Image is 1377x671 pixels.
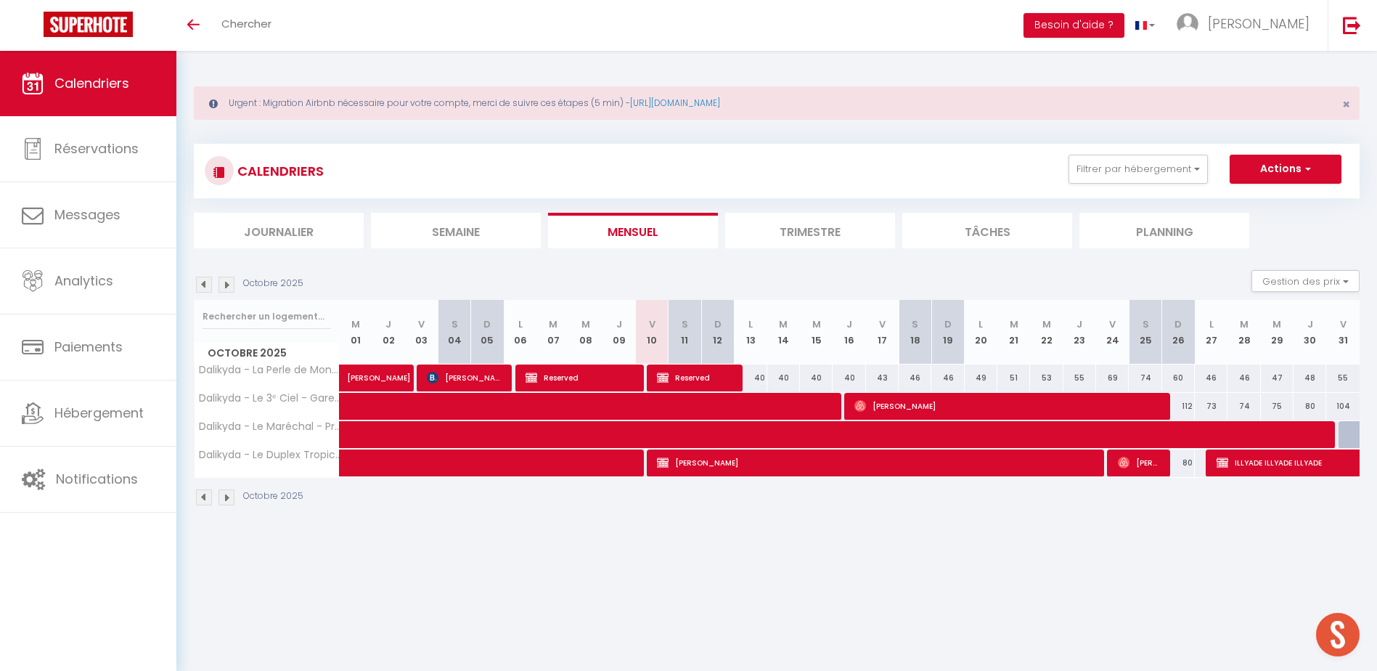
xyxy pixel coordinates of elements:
abbr: J [1076,317,1082,331]
abbr: M [1272,317,1281,331]
span: Reserved [526,364,634,391]
span: Analytics [54,272,113,290]
div: 47 [1261,365,1294,391]
div: 69 [1096,365,1129,391]
abbr: L [978,317,983,331]
li: Semaine [371,213,541,248]
abbr: V [418,317,425,331]
th: 04 [438,300,470,365]
div: 40 [767,365,800,391]
li: Journalier [194,213,364,248]
div: 40 [734,365,767,391]
button: Besoin d'aide ? [1023,13,1124,38]
a: [PERSON_NAME] [340,365,372,392]
th: 08 [570,300,602,365]
abbr: M [1042,317,1051,331]
img: ... [1177,13,1198,35]
div: 60 [1162,365,1195,391]
div: 75 [1261,393,1294,420]
span: Hébergement [54,404,144,422]
span: Dalikyda - Le Duplex Tropical. [197,450,342,460]
span: Notifications [56,470,138,488]
abbr: M [581,317,590,331]
span: Octobre 2025 [195,343,339,364]
th: 03 [405,300,438,365]
span: × [1342,95,1350,113]
th: 15 [800,300,833,365]
span: Messages [54,206,120,224]
abbr: M [1240,317,1249,331]
li: Tâches [902,213,1072,248]
span: Dalikyda - La Perle de Montivilliers - Très Calme [197,365,342,375]
div: 74 [1129,365,1161,391]
th: 26 [1162,300,1195,365]
button: Filtrer par hébergement [1068,155,1208,184]
th: 18 [899,300,931,365]
th: 20 [965,300,997,365]
button: Gestion des prix [1251,270,1360,292]
abbr: J [616,317,622,331]
a: [URL][DOMAIN_NAME] [630,97,720,109]
abbr: V [1340,317,1347,331]
th: 25 [1129,300,1161,365]
p: Octobre 2025 [243,489,303,503]
div: 55 [1063,365,1096,391]
div: 40 [800,365,833,391]
h3: CALENDRIERS [234,155,324,187]
th: 07 [536,300,569,365]
div: 46 [931,365,964,391]
div: 49 [965,365,997,391]
th: 31 [1326,300,1360,365]
li: Mensuel [548,213,718,248]
abbr: V [879,317,886,331]
th: 19 [931,300,964,365]
abbr: J [846,317,852,331]
abbr: J [1307,317,1313,331]
abbr: D [483,317,491,331]
th: 29 [1261,300,1294,365]
span: [PERSON_NAME] [427,364,503,391]
span: [PERSON_NAME] [657,449,1092,476]
div: 80 [1162,450,1195,476]
div: 46 [1227,365,1260,391]
input: Rechercher un logement... [203,304,331,330]
span: [PERSON_NAME] [1118,449,1161,476]
abbr: M [351,317,360,331]
div: 48 [1294,365,1326,391]
abbr: D [714,317,722,331]
th: 02 [372,300,405,365]
th: 11 [669,300,701,365]
span: Réservations [54,139,139,158]
th: 06 [504,300,536,365]
abbr: L [748,317,753,331]
img: Super Booking [44,12,133,37]
th: 28 [1227,300,1260,365]
th: 05 [471,300,504,365]
span: Calendriers [54,74,129,92]
span: [PERSON_NAME] [854,392,1159,420]
th: 14 [767,300,800,365]
th: 17 [866,300,899,365]
li: Trimestre [725,213,895,248]
abbr: L [1209,317,1214,331]
div: 40 [833,365,865,391]
th: 16 [833,300,865,365]
div: 51 [997,365,1030,391]
span: Reserved [657,364,733,391]
abbr: S [682,317,688,331]
div: 46 [899,365,931,391]
abbr: M [1010,317,1018,331]
abbr: L [518,317,523,331]
abbr: D [944,317,952,331]
span: Chercher [221,16,271,31]
abbr: S [912,317,918,331]
li: Planning [1079,213,1249,248]
abbr: M [779,317,788,331]
th: 13 [734,300,767,365]
div: 112 [1162,393,1195,420]
span: Dalikyda - Le Maréchal - Proche [GEOGRAPHIC_DATA]. [197,421,342,432]
th: 30 [1294,300,1326,365]
th: 12 [701,300,734,365]
div: 46 [1195,365,1227,391]
div: 43 [866,365,899,391]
